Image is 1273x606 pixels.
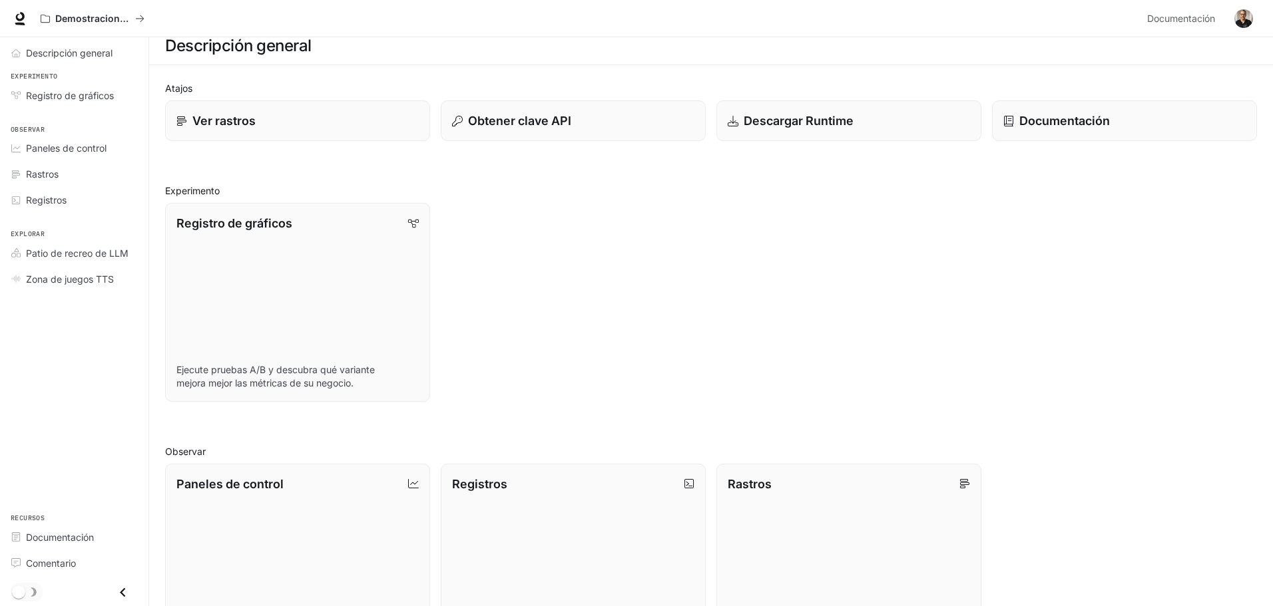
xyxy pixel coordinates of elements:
[992,100,1257,141] a: Documentación
[441,100,706,141] button: Obtener clave API
[5,241,143,265] a: Patio de recreo de LLM
[165,185,220,196] font: Experimento
[26,247,128,259] font: Patio de recreo de LLM
[5,267,143,291] a: Zona de juegos TTS
[176,216,292,230] font: Registro de gráficos
[26,168,59,180] font: Rastros
[5,84,143,107] a: Registro de gráficos
[165,446,206,457] font: Observar
[108,579,138,606] button: Cerrar cajón
[26,90,114,101] font: Registro de gráficos
[716,100,981,141] a: Descargar Runtime
[1147,13,1215,24] font: Documentación
[165,82,192,94] font: Atajos
[744,114,854,128] font: Descargar Runtime
[55,13,216,24] font: Demostraciones de IA en el mundo
[192,114,256,128] font: Ver rastros
[26,47,113,59] font: Descripción general
[11,72,57,80] font: Experimento
[165,203,430,402] a: Registro de gráficosEjecute pruebas A/B y descubra qué variante mejora mejor las métricas de su n...
[1234,9,1253,28] img: Avatar de usuario
[452,477,507,491] font: Registros
[176,477,284,491] font: Paneles de control
[176,364,375,388] font: Ejecute pruebas A/B y descubra qué variante mejora mejor las métricas de su negocio.
[26,273,114,285] font: Zona de juegos TTS
[5,551,143,575] a: Comentario
[1230,5,1257,32] button: Avatar de usuario
[12,584,25,599] span: Alternar modo oscuro
[5,188,143,212] a: Registros
[26,531,94,543] font: Documentación
[5,162,143,186] a: Rastros
[26,194,67,206] font: Registros
[5,526,143,549] a: Documentación
[5,136,143,160] a: Paneles de control
[11,514,45,522] font: Recursos
[728,477,772,491] font: Rastros
[26,557,76,569] font: Comentario
[35,5,150,32] button: Todos los espacios de trabajo
[11,229,45,238] font: Explorar
[1019,114,1110,128] font: Documentación
[165,100,430,141] a: Ver rastros
[1142,5,1225,32] a: Documentación
[468,114,571,128] font: Obtener clave API
[26,142,107,154] font: Paneles de control
[11,125,45,134] font: Observar
[5,41,143,65] a: Descripción general
[165,36,312,55] font: Descripción general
